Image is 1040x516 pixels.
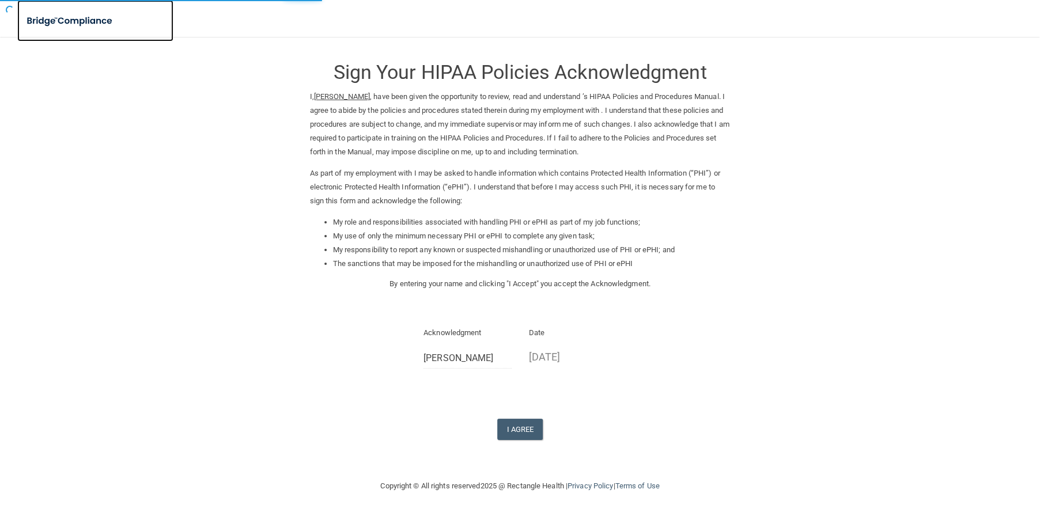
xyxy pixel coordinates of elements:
li: My responsibility to report any known or suspected mishandling or unauthorized use of PHI or ePHI... [333,243,731,257]
a: Terms of Use [615,481,659,490]
div: Copyright © All rights reserved 2025 @ Rectangle Health | | [310,468,731,504]
h3: Sign Your HIPAA Policies Acknowledgment [310,62,731,83]
img: bridge_compliance_login_screen.278c3ca4.svg [17,9,123,33]
li: The sanctions that may be imposed for the mishandling or unauthorized use of PHI or ePHI [333,257,731,271]
p: Acknowledgment [423,326,512,340]
p: As part of my employment with I may be asked to handle information which contains Protected Healt... [310,166,731,208]
p: By entering your name and clicking "I Accept" you accept the Acknowledgment. [310,277,731,291]
p: [DATE] [529,347,617,366]
p: I, , have been given the opportunity to review, read and understand ’s HIPAA Policies and Procedu... [310,90,731,159]
button: I Agree [497,419,543,440]
li: My use of only the minimum necessary PHI or ePHI to complete any given task; [333,229,731,243]
li: My role and responsibilities associated with handling PHI or ePHI as part of my job functions; [333,215,731,229]
input: Full Name [423,347,512,369]
p: Date [529,326,617,340]
ins: [PERSON_NAME] [314,92,370,101]
a: Privacy Policy [568,481,613,490]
